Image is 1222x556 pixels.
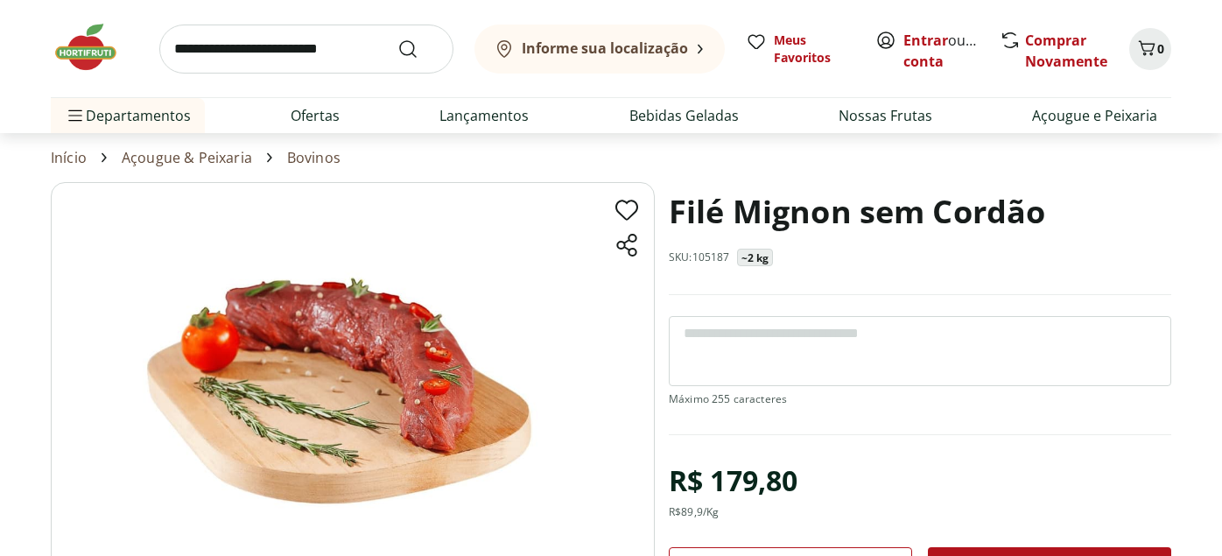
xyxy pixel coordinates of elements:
[522,39,688,58] b: Informe sua localização
[903,31,948,50] a: Entrar
[903,30,981,72] span: ou
[122,150,252,165] a: Açougue & Peixaria
[159,25,453,74] input: search
[1032,105,1157,126] a: Açougue e Peixaria
[51,21,138,74] img: Hortifruti
[51,150,87,165] a: Início
[1157,40,1164,57] span: 0
[839,105,932,126] a: Nossas Frutas
[669,456,797,505] div: R$ 179,80
[669,182,1046,242] h1: Filé Mignon sem Cordão
[741,251,769,265] p: ~2 kg
[746,32,854,67] a: Meus Favoritos
[1025,31,1107,71] a: Comprar Novamente
[903,31,1000,71] a: Criar conta
[287,150,341,165] a: Bovinos
[65,95,86,137] button: Menu
[774,32,854,67] span: Meus Favoritos
[439,105,529,126] a: Lançamentos
[397,39,439,60] button: Submit Search
[291,105,340,126] a: Ofertas
[669,250,730,264] p: SKU: 105187
[629,105,739,126] a: Bebidas Geladas
[474,25,725,74] button: Informe sua localização
[669,505,719,519] div: R$ 89,9 /Kg
[65,95,191,137] span: Departamentos
[1129,28,1171,70] button: Carrinho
